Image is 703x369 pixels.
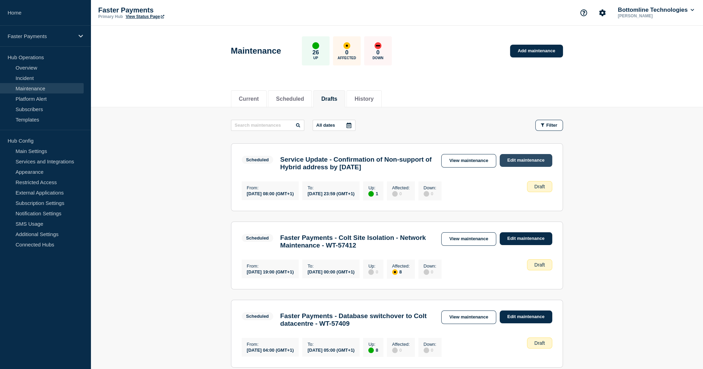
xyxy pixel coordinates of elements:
div: down [374,42,381,49]
div: [DATE] 23:59 (GMT+1) [307,190,354,196]
p: 0 [345,49,348,56]
p: Up [313,56,318,60]
button: Drafts [321,96,337,102]
a: View Status Page [126,14,164,19]
p: All dates [316,123,335,128]
p: [PERSON_NAME] [617,13,688,18]
div: Draft [527,181,552,192]
a: Edit maintenance [500,310,552,323]
p: To : [307,263,354,269]
p: Down : [424,185,436,190]
button: Account settings [595,6,610,20]
div: disabled [424,191,429,197]
p: To : [307,342,354,347]
button: Support [576,6,591,20]
div: 0 [424,269,436,275]
p: Affected : [392,342,410,347]
span: Filter [546,123,557,128]
h3: Faster Payments - Database switchover to Colt datacentre - WT-57409 [280,312,434,327]
a: Edit maintenance [500,154,552,167]
div: 0 [424,190,436,197]
div: Scheduled [246,314,269,319]
p: Primary Hub [98,14,123,19]
div: Draft [527,259,552,270]
h1: Maintenance [231,46,281,56]
p: From : [247,185,294,190]
p: Affected [337,56,356,60]
div: 8 [368,347,378,353]
p: Down [372,56,383,60]
div: [DATE] 08:00 (GMT+1) [247,190,294,196]
div: 8 [392,269,410,275]
p: From : [247,263,294,269]
div: disabled [424,269,429,275]
div: disabled [368,269,374,275]
div: disabled [392,191,398,197]
a: Add maintenance [510,45,563,57]
div: Draft [527,337,552,349]
p: Faster Payments [8,33,74,39]
div: disabled [424,348,429,353]
div: 0 [368,269,378,275]
div: [DATE] 00:00 (GMT+1) [307,269,354,274]
div: [DATE] 04:00 (GMT+1) [247,347,294,353]
div: affected [343,42,350,49]
button: Bottomline Technologies [617,7,695,13]
button: History [354,96,373,102]
p: Faster Payments [98,6,237,14]
div: Scheduled [246,235,269,241]
div: 1 [368,190,378,197]
div: 0 [424,347,436,353]
div: Scheduled [246,157,269,162]
div: affected [392,269,398,275]
div: 0 [392,347,410,353]
button: Filter [535,120,563,131]
p: 0 [376,49,379,56]
p: Affected : [392,263,410,269]
p: Affected : [392,185,410,190]
p: Up : [368,185,378,190]
button: All dates [313,120,355,131]
a: View maintenance [441,154,496,168]
p: Up : [368,342,378,347]
p: To : [307,185,354,190]
p: Up : [368,263,378,269]
p: Down : [424,263,436,269]
p: Down : [424,342,436,347]
div: up [312,42,319,49]
a: View maintenance [441,310,496,324]
a: Edit maintenance [500,232,552,245]
a: View maintenance [441,232,496,246]
input: Search maintenances [231,120,304,131]
div: [DATE] 19:00 (GMT+1) [247,269,294,274]
h3: Service Update - Confirmation of Non-support of Hybrid address by [DATE] [280,156,434,171]
div: up [368,348,374,353]
button: Current [239,96,259,102]
div: disabled [392,348,398,353]
div: up [368,191,374,197]
div: [DATE] 05:00 (GMT+1) [307,347,354,353]
h3: Faster Payments - Colt Site Isolation - Network Maintenance - WT-57412 [280,234,434,249]
div: 0 [392,190,410,197]
p: 26 [312,49,319,56]
p: From : [247,342,294,347]
button: Scheduled [276,96,304,102]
